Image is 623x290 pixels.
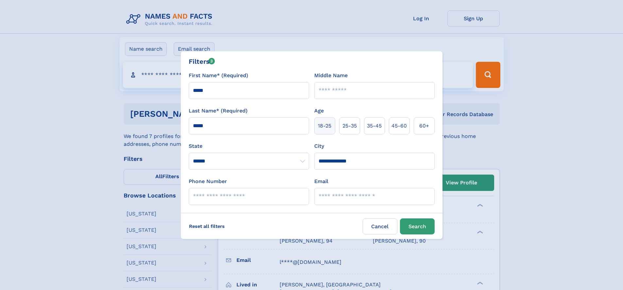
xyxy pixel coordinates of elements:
[314,72,348,79] label: Middle Name
[189,57,215,66] div: Filters
[314,178,328,185] label: Email
[189,72,248,79] label: First Name* (Required)
[189,142,309,150] label: State
[314,142,324,150] label: City
[367,122,382,130] span: 35‑45
[189,107,248,115] label: Last Name* (Required)
[363,218,397,234] label: Cancel
[318,122,331,130] span: 18‑25
[185,218,229,234] label: Reset all filters
[391,122,407,130] span: 45‑60
[419,122,429,130] span: 60+
[314,107,324,115] label: Age
[342,122,357,130] span: 25‑35
[189,178,227,185] label: Phone Number
[400,218,435,234] button: Search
